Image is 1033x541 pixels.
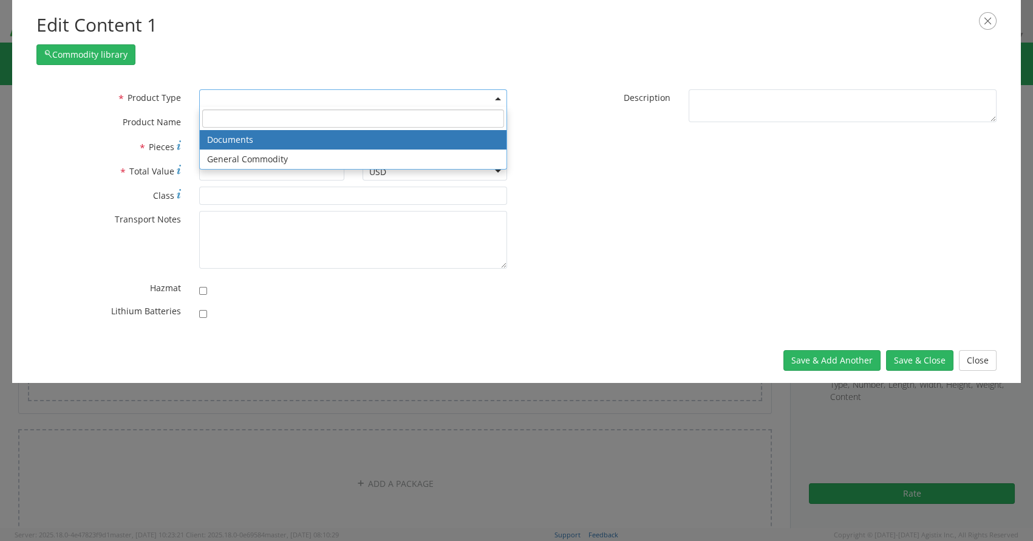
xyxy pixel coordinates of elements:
span: Product Name [123,116,181,128]
span: Total Value [129,165,174,177]
span: Class [153,190,174,201]
button: Close [959,350,997,371]
span: Pieces [149,141,174,153]
li: General Commodity [200,150,506,169]
span: Transport Notes [115,213,181,225]
li: Documents [200,130,506,150]
h2: Edit Content 1 [36,12,997,38]
span: Description [624,92,670,103]
div: USD [369,166,386,178]
button: Commodity library [36,44,135,65]
button: Save & Close [886,350,953,371]
span: Product Type [128,92,181,103]
span: Lithium Batteries [111,305,181,317]
button: Save & Add Another [783,350,881,371]
span: Hazmat [150,282,181,294]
